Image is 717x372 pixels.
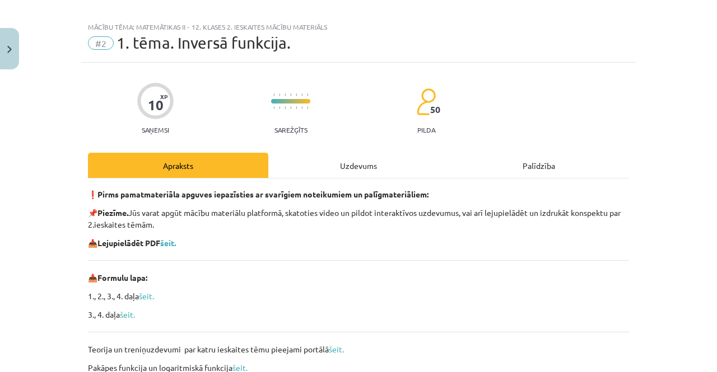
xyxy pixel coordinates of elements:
img: icon-short-line-57e1e144782c952c97e751825c79c345078a6d821885a25fce030b3d8c18986b.svg [307,106,308,109]
p: Saņemsi [137,126,174,134]
img: icon-short-line-57e1e144782c952c97e751825c79c345078a6d821885a25fce030b3d8c18986b.svg [279,93,280,96]
p: 3., 4. daļa [88,309,629,321]
span: XP [160,93,167,100]
span: #2 [88,36,114,50]
strong: Pirms pamatmateriāla apguves iepazīsties ar svarīgiem noteikumiem un palīgmateriāliem: [97,189,429,199]
img: icon-short-line-57e1e144782c952c97e751825c79c345078a6d821885a25fce030b3d8c18986b.svg [273,93,274,96]
img: icon-short-line-57e1e144782c952c97e751825c79c345078a6d821885a25fce030b3d8c18986b.svg [296,106,297,109]
img: icon-short-line-57e1e144782c952c97e751825c79c345078a6d821885a25fce030b3d8c18986b.svg [285,106,286,109]
b: Formulu lapa: [97,272,147,282]
img: icon-close-lesson-0947bae3869378f0d4975bcd49f059093ad1ed9edebbc8119c70593378902aed.svg [7,46,12,53]
a: šeit. [329,344,344,354]
img: icon-short-line-57e1e144782c952c97e751825c79c345078a6d821885a25fce030b3d8c18986b.svg [285,93,286,96]
img: icon-short-line-57e1e144782c952c97e751825c79c345078a6d821885a25fce030b3d8c18986b.svg [290,93,291,96]
b: Lejupielādēt PDF [97,238,160,248]
p: Teorija un treniņuzdevumi par katru ieskaites tēmu pieejami portālā [88,343,629,355]
div: 10 [148,97,164,113]
p: ❗ [88,189,629,200]
p: 📥 [88,272,629,284]
p: 📥 [88,237,629,249]
p: pilda [417,126,435,134]
div: Apraksts [88,153,268,178]
span: 50 [430,105,440,115]
div: Palīdzība [449,153,629,178]
img: icon-short-line-57e1e144782c952c97e751825c79c345078a6d821885a25fce030b3d8c18986b.svg [279,106,280,109]
img: icon-short-line-57e1e144782c952c97e751825c79c345078a6d821885a25fce030b3d8c18986b.svg [273,106,274,109]
div: Mācību tēma: Matemātikas ii - 12. klases 2. ieskaites mācību materiāls [88,23,629,31]
img: icon-short-line-57e1e144782c952c97e751825c79c345078a6d821885a25fce030b3d8c18986b.svg [290,106,291,109]
p: 📌 Jūs varat apgūt mācību materiālu platformā, skatoties video un pildot interaktīvos uzdevumus, v... [88,207,629,230]
p: Sarežģīts [274,126,308,134]
a: šeit. [139,291,154,301]
img: icon-short-line-57e1e144782c952c97e751825c79c345078a6d821885a25fce030b3d8c18986b.svg [296,93,297,96]
b: Piezīme. [97,208,128,218]
span: 1. tēma. Inversā funkcija. [117,34,291,52]
img: icon-short-line-57e1e144782c952c97e751825c79c345078a6d821885a25fce030b3d8c18986b.svg [307,93,308,96]
a: šeit. [120,309,135,319]
p: 1., 2., 3., 4. daļa [88,290,629,302]
a: šeit. [160,238,176,248]
img: students-c634bb4e5e11cddfef0936a35e636f08e4e9abd3cc4e673bd6f9a4125e45ecb1.svg [416,88,436,116]
img: icon-short-line-57e1e144782c952c97e751825c79c345078a6d821885a25fce030b3d8c18986b.svg [301,93,302,96]
img: icon-short-line-57e1e144782c952c97e751825c79c345078a6d821885a25fce030b3d8c18986b.svg [301,106,302,109]
div: Uzdevums [268,153,449,178]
